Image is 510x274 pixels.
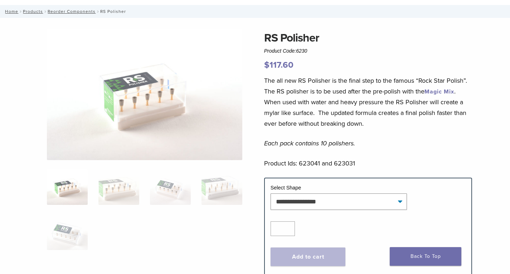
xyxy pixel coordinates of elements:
[296,48,307,54] span: 6230
[48,9,96,14] a: Reorder Components
[264,29,472,47] h1: RS Polisher
[264,158,472,169] p: Product Ids: 623041 and 623031
[264,139,355,147] em: Each pack contains 10 polishers.
[23,9,43,14] a: Products
[264,60,269,70] span: $
[264,75,472,129] p: The all new RS Polisher is the final step to the famous “Rock Star Polish”. The RS polisher is to...
[98,169,139,205] img: RS Polisher - Image 2
[201,169,242,205] img: RS Polisher - Image 4
[47,169,88,205] img: RS-Polihser-Cup-3-324x324.jpg
[150,169,191,205] img: RS Polisher - Image 3
[424,88,454,95] a: Magic Mix
[264,60,293,70] bdi: 117.60
[96,10,100,13] span: /
[3,9,18,14] a: Home
[47,214,88,250] img: RS Polisher - Image 5
[271,185,301,191] label: Select Shape
[43,10,48,13] span: /
[264,48,307,54] span: Product Code:
[47,29,242,160] img: RS Polihser-Cup-3
[390,247,461,266] a: Back To Top
[18,10,23,13] span: /
[271,247,346,266] button: Add to cart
